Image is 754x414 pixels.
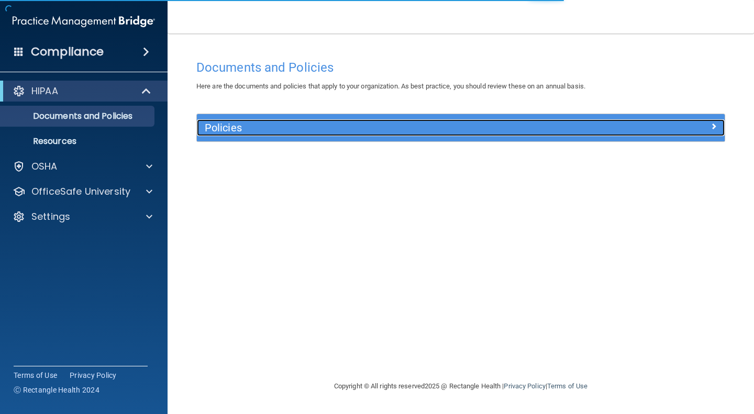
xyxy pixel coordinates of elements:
[31,44,104,59] h4: Compliance
[573,340,741,382] iframe: Drift Widget Chat Controller
[70,370,117,381] a: Privacy Policy
[504,382,545,390] a: Privacy Policy
[14,370,57,381] a: Terms of Use
[7,111,150,121] p: Documents and Policies
[13,210,152,223] a: Settings
[205,122,585,133] h5: Policies
[270,370,652,403] div: Copyright © All rights reserved 2025 @ Rectangle Health | |
[13,160,152,173] a: OSHA
[196,61,725,74] h4: Documents and Policies
[7,136,150,147] p: Resources
[31,210,70,223] p: Settings
[547,382,587,390] a: Terms of Use
[13,11,155,32] img: PMB logo
[14,385,99,395] span: Ⓒ Rectangle Health 2024
[31,160,58,173] p: OSHA
[13,85,152,97] a: HIPAA
[31,185,130,198] p: OfficeSafe University
[31,85,58,97] p: HIPAA
[205,119,717,136] a: Policies
[13,185,152,198] a: OfficeSafe University
[196,82,585,90] span: Here are the documents and policies that apply to your organization. As best practice, you should...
